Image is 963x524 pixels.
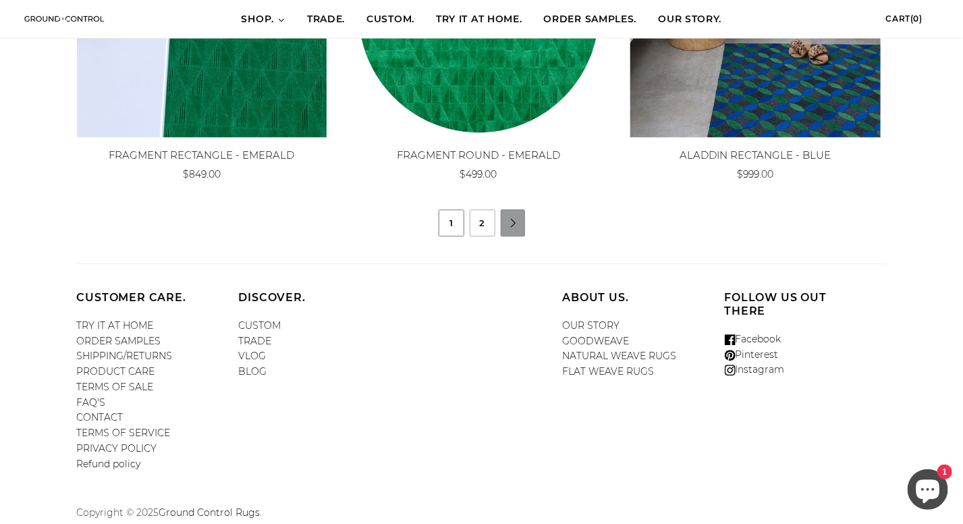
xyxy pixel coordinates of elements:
[647,1,732,38] a: OUR STORY.
[436,13,522,26] span: TRY IT AT HOME.
[397,149,560,161] a: FRAGMENT ROUND - EMERALD
[356,1,425,38] a: CUSTOM.
[725,291,866,318] h4: Follow us out there
[544,13,637,26] span: ORDER SAMPLES.
[886,14,910,24] span: Cart
[533,1,648,38] a: ORDER SAMPLES.
[563,291,705,305] h4: ABOUT US.
[77,319,154,332] a: TRY IT AT HOME
[242,13,275,26] span: SHOP.
[886,14,943,24] a: Cart(0)
[77,291,219,305] h4: CUSTOMER CARE.
[501,219,526,228] a: 
[77,411,123,423] a: CONTACT
[77,365,155,377] a: PRODUCT CARE
[296,1,356,38] a: TRADE.
[109,149,294,161] a: FRAGMENT RECTANGLE - EMERALD
[680,149,831,161] a: ALADDIN RECTANGLE - BLUE
[77,442,157,454] a: PRIVACY POLICY
[563,350,677,362] a: NATURAL WEAVE RUGS
[77,505,482,521] p: Copyright © 2025 .
[183,168,221,180] span: $849.00
[239,319,281,332] a: CUSTOM
[658,13,721,26] span: OUR STORY.
[77,396,106,409] a: FAQ'S
[914,14,920,24] span: 0
[239,291,381,305] h4: DISCOVER.
[563,319,620,332] a: OUR STORY
[77,427,171,439] a: TERMS OF SERVICE
[77,335,161,347] a: ORDER SAMPLES
[77,458,141,470] a: Refund policy
[460,168,497,180] span: $499.00
[77,350,173,362] a: SHIPPING/RETURNS
[563,365,655,377] a: FLAT WEAVE RUGS
[425,1,533,38] a: TRY IT AT HOME.
[470,210,495,236] a: 2
[904,469,952,513] inbox-online-store-chat: Shopify online store chat
[77,381,154,393] a: TERMS OF SALE
[563,335,630,347] a: GOODWEAVE
[725,348,779,361] a: Pinterest
[231,1,297,38] a: SHOP.
[239,350,267,362] a: VLOG
[239,365,267,377] a: BLOG
[239,335,272,347] a: TRADE
[159,506,260,519] a: Ground Control Rugs
[439,210,464,236] a: 1
[725,333,781,345] a: Facebook
[738,168,774,180] span: $999.00
[366,13,414,26] span: CUSTOM.
[307,13,345,26] span: TRADE.
[725,363,785,375] a: Instagram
